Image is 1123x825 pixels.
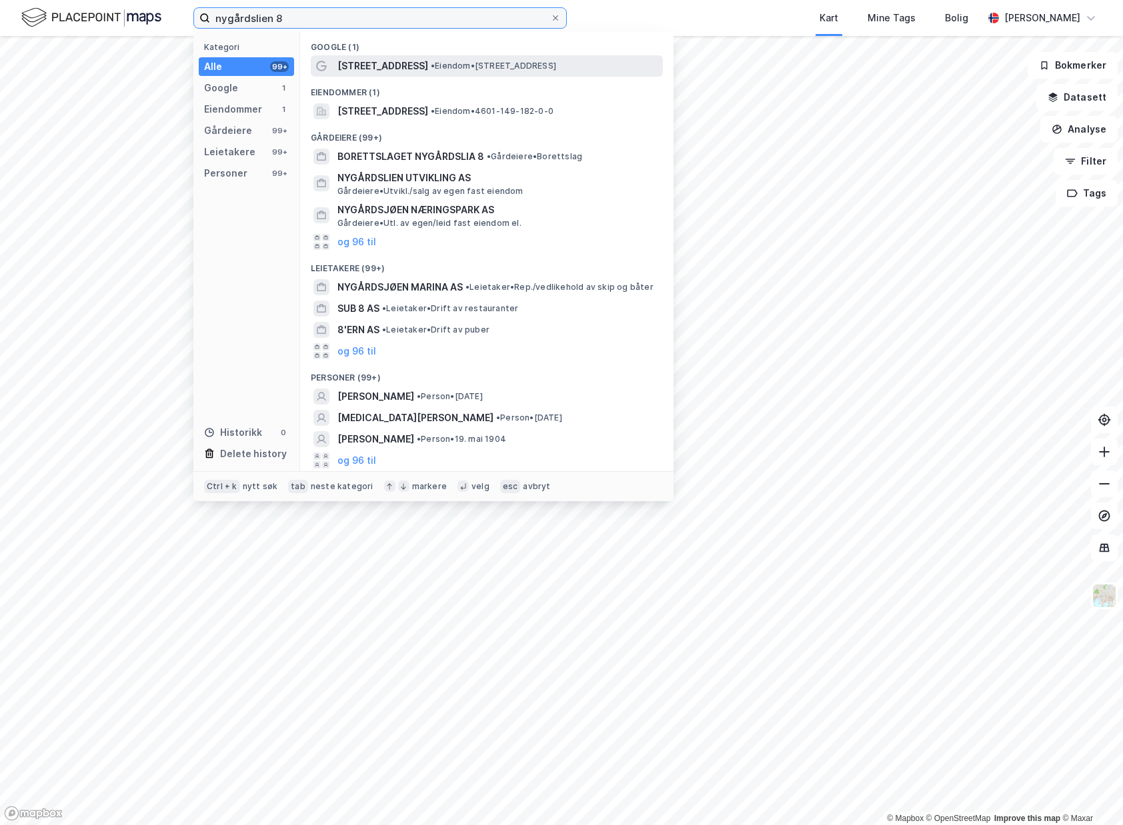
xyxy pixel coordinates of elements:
[431,106,553,117] span: Eiendom • 4601-149-182-0-0
[270,147,289,157] div: 99+
[204,59,222,75] div: Alle
[868,10,916,26] div: Mine Tags
[1036,84,1118,111] button: Datasett
[820,10,838,26] div: Kart
[220,446,287,462] div: Delete history
[431,106,435,116] span: •
[382,303,518,314] span: Leietaker • Drift av restauranter
[337,202,658,218] span: NYGÅRDSJØEN NÆRINGSPARK AS
[1056,761,1123,825] iframe: Chat Widget
[337,234,376,250] button: og 96 til
[337,343,376,359] button: og 96 til
[500,480,521,493] div: esc
[431,61,435,71] span: •
[204,144,255,160] div: Leietakere
[487,151,582,162] span: Gårdeiere • Borettslag
[926,814,991,823] a: OpenStreetMap
[417,434,421,444] span: •
[337,279,463,295] span: NYGÅRDSJØEN MARINA AS
[1028,52,1118,79] button: Bokmerker
[487,151,491,161] span: •
[496,412,500,422] span: •
[382,303,386,313] span: •
[417,434,506,444] span: Person • 19. mai 1904
[382,325,386,335] span: •
[465,282,654,293] span: Leietaker • Rep./vedlikehold av skip og båter
[412,481,447,492] div: markere
[270,125,289,136] div: 99+
[4,806,63,821] a: Mapbox homepage
[337,410,493,426] span: [MEDICAL_DATA][PERSON_NAME]
[270,61,289,72] div: 99+
[288,480,308,493] div: tab
[1040,116,1118,143] button: Analyse
[300,77,674,101] div: Eiendommer (1)
[278,104,289,115] div: 1
[204,42,294,52] div: Kategori
[337,58,428,74] span: [STREET_ADDRESS]
[337,149,484,165] span: BORETTSLAGET NYGÅRDSLIA 8
[337,452,376,468] button: og 96 til
[300,253,674,277] div: Leietakere (99+)
[994,814,1060,823] a: Improve this map
[300,362,674,386] div: Personer (99+)
[337,170,658,186] span: NYGÅRDSLIEN UTVIKLING AS
[243,481,278,492] div: nytt søk
[382,325,489,335] span: Leietaker • Drift av puber
[417,391,483,402] span: Person • [DATE]
[337,103,428,119] span: [STREET_ADDRESS]
[1092,583,1117,608] img: Z
[471,481,489,492] div: velg
[204,80,238,96] div: Google
[278,427,289,438] div: 0
[945,10,968,26] div: Bolig
[311,481,373,492] div: neste kategori
[1056,761,1123,825] div: Kontrollprogram for chat
[417,391,421,401] span: •
[887,814,924,823] a: Mapbox
[1054,148,1118,175] button: Filter
[204,165,247,181] div: Personer
[204,123,252,139] div: Gårdeiere
[337,322,379,338] span: 8'ERN AS
[465,282,469,292] span: •
[337,218,521,229] span: Gårdeiere • Utl. av egen/leid fast eiendom el.
[337,186,523,197] span: Gårdeiere • Utvikl./salg av egen fast eiendom
[300,122,674,146] div: Gårdeiere (99+)
[300,31,674,55] div: Google (1)
[21,6,161,29] img: logo.f888ab2527a4732fd821a326f86c7f29.svg
[337,301,379,317] span: SUB 8 AS
[496,412,562,423] span: Person • [DATE]
[1004,10,1080,26] div: [PERSON_NAME]
[1056,180,1118,207] button: Tags
[278,83,289,93] div: 1
[210,8,550,28] input: Søk på adresse, matrikkel, gårdeiere, leietakere eller personer
[204,101,262,117] div: Eiendommer
[204,424,262,440] div: Historikk
[337,431,414,447] span: [PERSON_NAME]
[523,481,550,492] div: avbryt
[431,61,556,71] span: Eiendom • [STREET_ADDRESS]
[270,168,289,179] div: 99+
[337,389,414,405] span: [PERSON_NAME]
[204,480,240,493] div: Ctrl + k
